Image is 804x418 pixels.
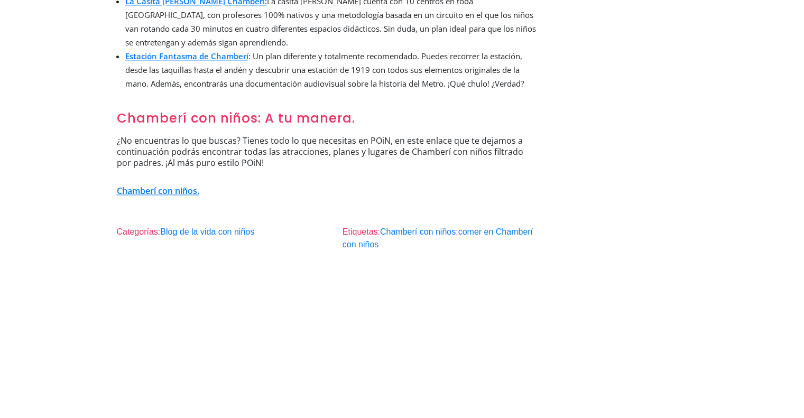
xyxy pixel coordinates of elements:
li: : Un plan diferente y totalmente recomendado. Puedes recorrer la estación, desde las taquillas ha... [125,49,537,90]
a: Estación Fantasma de Chamberí [125,51,248,61]
a: Chamberí con niños [380,227,456,236]
p: ¿No encuentras lo que buscas? Tienes todo lo que necesitas en POiN, en este enlace que te dejamos... [117,135,537,177]
a: Blog de la vida con niños [160,227,254,236]
div: Etiquetas: ; [343,226,537,251]
h2: Chamberí con niños: A tu manera. [117,111,537,132]
a: Chamberí con niños. [117,185,199,197]
a: comer en Chamberí con niños [343,227,533,249]
div: Categorías: [117,226,311,238]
